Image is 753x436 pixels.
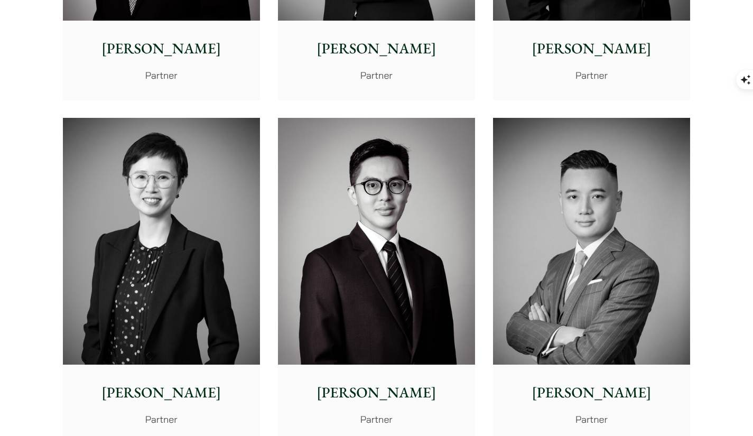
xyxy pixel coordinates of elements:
p: Partner [71,412,252,426]
p: [PERSON_NAME] [501,38,682,60]
p: [PERSON_NAME] [286,38,467,60]
p: Partner [501,412,682,426]
p: [PERSON_NAME] [71,382,252,404]
p: Partner [71,68,252,82]
p: Partner [286,412,467,426]
p: [PERSON_NAME] [286,382,467,404]
p: [PERSON_NAME] [71,38,252,60]
p: Partner [501,68,682,82]
p: [PERSON_NAME] [501,382,682,404]
p: Partner [286,68,467,82]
